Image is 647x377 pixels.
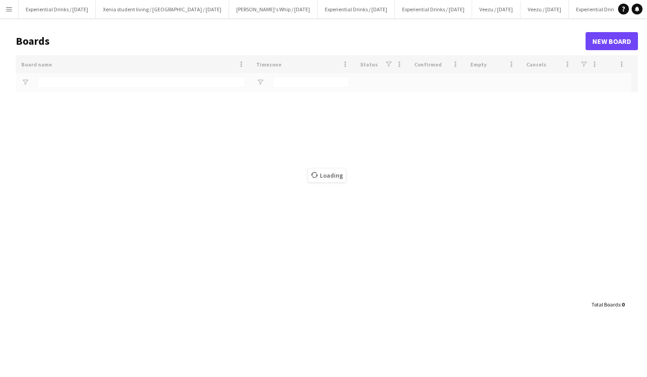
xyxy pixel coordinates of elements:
[622,301,624,308] span: 0
[591,301,620,308] span: Total Boards
[308,169,346,182] span: Loading
[591,296,624,313] div: :
[395,0,472,18] button: Experiential Drinks / [DATE]
[586,32,638,50] a: New Board
[472,0,520,18] button: Veezu / [DATE]
[318,0,395,18] button: Experiential Drinks / [DATE]
[19,0,96,18] button: Experiential Drinks / [DATE]
[569,0,646,18] button: Experiential Drinks / [DATE]
[520,0,569,18] button: Veezu / [DATE]
[16,34,586,48] h1: Boards
[229,0,318,18] button: [PERSON_NAME]'s Whip / [DATE]
[96,0,229,18] button: Xenia student living / [GEOGRAPHIC_DATA] / [DATE]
